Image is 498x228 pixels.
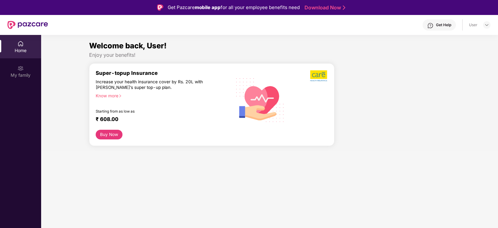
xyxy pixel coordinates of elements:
[17,65,24,71] img: svg+xml;base64,PHN2ZyB3aWR0aD0iMjAiIGhlaWdodD0iMjAiIHZpZXdCb3g9IjAgMCAyMCAyMCIgZmlsbD0ibm9uZSIgeG...
[89,52,450,58] div: Enjoy your benefits!
[96,130,122,139] button: Buy Now
[96,93,227,97] div: Know more
[96,79,204,90] div: Increase your health insurance cover by Rs. 20L with [PERSON_NAME]’s super top-up plan.
[7,21,48,29] img: New Pazcare Logo
[118,94,122,98] span: right
[96,116,225,124] div: ₹ 608.00
[96,70,231,76] div: Super-topup Insurance
[436,22,451,27] div: Get Help
[427,22,433,29] img: svg+xml;base64,PHN2ZyBpZD0iSGVscC0zMngzMiIgeG1sbnM9Imh0dHA6Ly93d3cudzMub3JnLzIwMDAvc3ZnIiB3aWR0aD...
[168,4,300,11] div: Get Pazcare for all your employee benefits need
[17,41,24,47] img: svg+xml;base64,PHN2ZyBpZD0iSG9tZSIgeG1sbnM9Imh0dHA6Ly93d3cudzMub3JnLzIwMDAvc3ZnIiB3aWR0aD0iMjAiIG...
[195,4,221,10] strong: mobile app
[231,70,289,129] img: svg+xml;base64,PHN2ZyB4bWxucz0iaHR0cDovL3d3dy53My5vcmcvMjAwMC9zdmciIHhtbG5zOnhsaW5rPSJodHRwOi8vd3...
[343,4,345,11] img: Stroke
[469,22,477,27] div: User
[96,109,204,114] div: Starting from as low as
[89,41,167,50] span: Welcome back, User!
[310,70,328,82] img: b5dec4f62d2307b9de63beb79f102df3.png
[157,4,163,11] img: Logo
[304,4,343,11] a: Download Now
[484,22,489,27] img: svg+xml;base64,PHN2ZyBpZD0iRHJvcGRvd24tMzJ4MzIiIHhtbG5zPSJodHRwOi8vd3d3LnczLm9yZy8yMDAwL3N2ZyIgd2...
